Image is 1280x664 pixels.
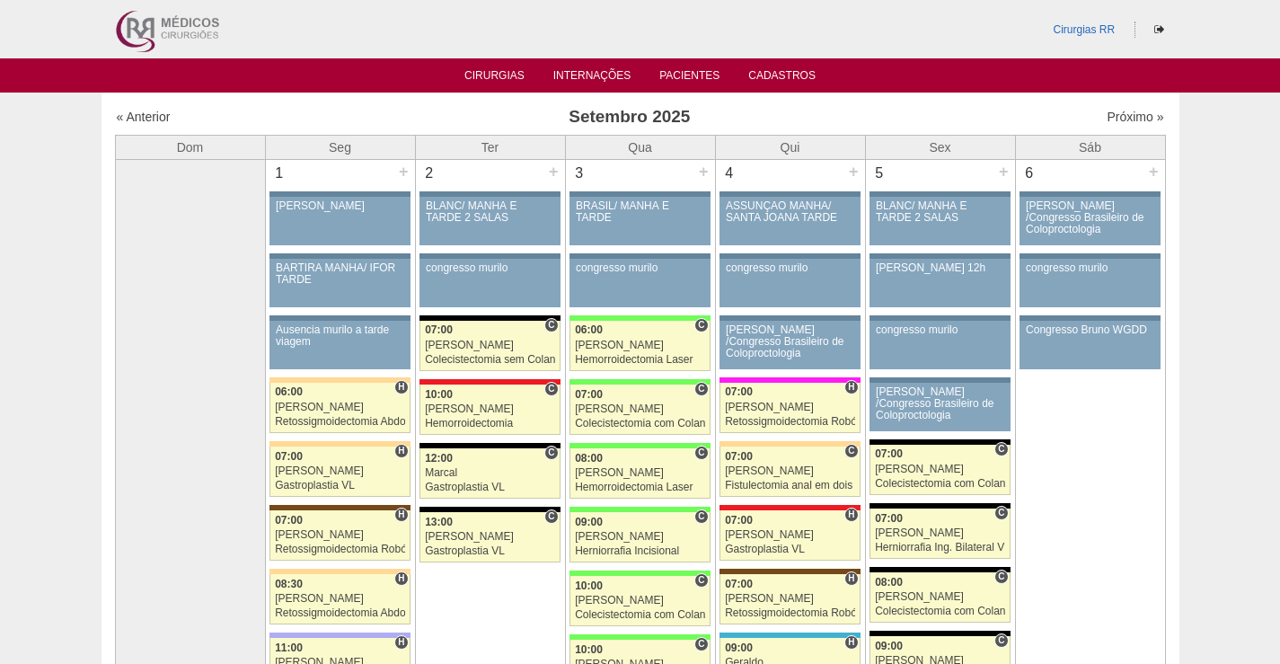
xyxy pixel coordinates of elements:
div: BARTIRA MANHÃ/ IFOR TARDE [276,262,404,286]
th: Ter [415,135,565,159]
a: C 10:00 [PERSON_NAME] Colecistectomia com Colangiografia VL [569,576,710,626]
a: Cirurgias RR [1053,23,1115,36]
span: 11:00 [275,642,303,654]
div: [PERSON_NAME] [875,591,1005,603]
span: 10:00 [575,580,603,592]
div: [PERSON_NAME] [575,531,705,543]
div: Key: Brasil [569,571,710,576]
th: Dom [115,135,265,159]
a: congresso murilo [569,259,710,307]
span: Consultório [994,506,1008,520]
span: Consultório [694,573,708,588]
div: 3 [566,160,594,187]
div: + [846,160,861,183]
div: Key: Bartira [269,569,410,574]
span: 07:00 [725,385,753,398]
div: [PERSON_NAME] [276,200,404,212]
div: Key: Brasil [569,443,710,448]
span: Hospital [394,380,408,394]
div: [PERSON_NAME] [575,403,705,415]
div: Hemorroidectomia [425,418,555,429]
a: H 07:00 [PERSON_NAME] Retossigmoidectomia Robótica [269,510,410,561]
a: H 07:00 [PERSON_NAME] Gastroplastia VL [719,510,860,561]
a: H 07:00 [PERSON_NAME] Retossigmoidectomia Robótica [719,383,860,433]
span: Consultório [694,637,708,651]
div: Key: Blanc [870,631,1010,636]
th: Qui [715,135,865,159]
div: 5 [866,160,894,187]
th: Seg [265,135,415,159]
a: [PERSON_NAME] 12h [870,259,1010,307]
div: Key: Aviso [870,191,1010,197]
a: C 07:00 [PERSON_NAME] Colecistectomia com Colangiografia VL [870,445,1010,495]
span: Hospital [844,571,858,586]
div: Retossigmoidectomia Abdominal VL [275,416,405,428]
div: Colecistectomia com Colangiografia VL [875,478,1005,490]
span: Consultório [694,509,708,524]
div: [PERSON_NAME] [725,402,855,413]
a: C 06:00 [PERSON_NAME] Hemorroidectomia Laser [569,321,710,371]
div: [PERSON_NAME] [575,595,705,606]
div: congresso murilo [1026,262,1154,274]
a: Cirurgias [464,69,525,87]
a: congresso murilo [419,259,560,307]
span: Consultório [694,318,708,332]
th: Sáb [1015,135,1165,159]
div: 6 [1016,160,1044,187]
a: Próximo » [1107,110,1163,124]
div: Congresso Bruno WGDD [1026,324,1154,336]
div: Key: Blanc [870,567,1010,572]
th: Sex [865,135,1015,159]
div: 4 [716,160,744,187]
a: [PERSON_NAME] /Congresso Brasileiro de Coloproctologia [719,321,860,369]
div: [PERSON_NAME] [425,403,555,415]
div: congresso murilo [426,262,554,274]
div: Key: Aviso [870,253,1010,259]
a: C 09:00 [PERSON_NAME] Herniorrafia Incisional [569,512,710,562]
div: Key: Bartira [269,377,410,383]
div: Gastroplastia VL [425,482,555,493]
div: [PERSON_NAME] [425,340,555,351]
div: [PERSON_NAME] [725,529,855,541]
span: Consultório [994,442,1008,456]
div: [PERSON_NAME] /Congresso Brasileiro de Coloproctologia [726,324,854,360]
span: 10:00 [575,643,603,656]
div: Retossigmoidectomia Abdominal VL [275,607,405,619]
div: Key: Blanc [419,443,560,448]
div: Key: Aviso [1020,315,1160,321]
div: 1 [266,160,294,187]
div: Colecistectomia com Colangiografia VL [575,418,705,429]
a: H 07:00 [PERSON_NAME] Gastroplastia VL [269,447,410,497]
div: Key: Assunção [419,379,560,385]
div: BRASIL/ MANHÃ E TARDE [576,200,704,224]
span: 07:00 [275,514,303,527]
div: Key: Aviso [719,253,860,259]
a: ASSUNÇÃO MANHÃ/ SANTA JOANA TARDE [719,197,860,245]
span: 09:00 [575,516,603,528]
a: Pacientes [659,69,719,87]
div: Key: Christóvão da Gama [269,633,410,638]
div: Key: Aviso [1020,191,1160,197]
a: C 07:00 [PERSON_NAME] Fistulectomia anal em dois tempos [719,447,860,497]
span: Hospital [394,508,408,522]
div: Retossigmoidectomia Robótica [275,544,405,555]
a: C 08:00 [PERSON_NAME] Colecistectomia com Colangiografia VL [870,572,1010,623]
span: 12:00 [425,452,453,465]
div: Hemorroidectomia Laser [575,354,705,366]
div: Retossigmoidectomia Robótica [725,607,855,619]
div: Key: Brasil [569,379,710,385]
div: + [996,160,1011,183]
div: Colecistectomia sem Colangiografia VL [425,354,555,366]
div: Key: Aviso [419,253,560,259]
div: [PERSON_NAME] [275,402,405,413]
a: C 07:00 [PERSON_NAME] Colecistectomia sem Colangiografia VL [419,321,560,371]
div: Colecistectomia com Colangiografia VL [875,606,1005,617]
div: Key: Aviso [569,191,710,197]
a: « Anterior [117,110,171,124]
span: Consultório [994,633,1008,648]
span: Hospital [394,635,408,650]
div: BLANC/ MANHÃ E TARDE 2 SALAS [426,200,554,224]
div: + [696,160,711,183]
div: [PERSON_NAME] [275,529,405,541]
div: Hemorroidectomia Laser [575,482,705,493]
